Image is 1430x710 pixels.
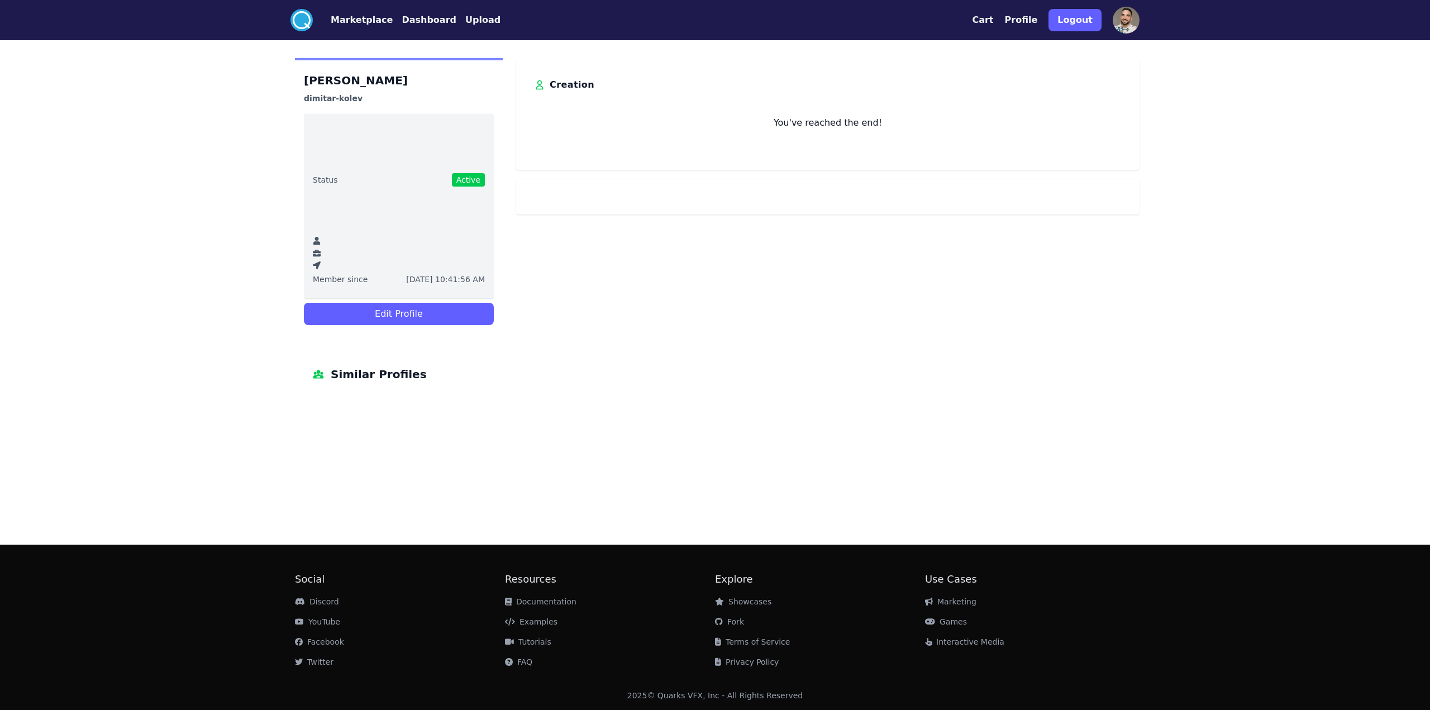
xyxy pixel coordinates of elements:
[295,597,339,606] a: Discord
[715,571,925,587] h2: Explore
[331,365,427,383] span: Similar Profiles
[505,637,551,646] a: Tutorials
[452,173,485,187] span: Active
[715,637,790,646] a: Terms of Service
[627,690,803,701] div: 2025 © Quarks VFX, Inc - All Rights Reserved
[1048,9,1102,31] button: Logout
[295,571,505,587] h2: Social
[505,597,576,606] a: Documentation
[393,13,456,27] a: Dashboard
[925,617,967,626] a: Games
[534,116,1122,130] p: You've reached the end!
[715,597,771,606] a: Showcases
[1048,4,1102,36] a: Logout
[304,303,494,325] button: Edit Profile
[406,274,485,285] span: [DATE] 10:41:56 AM
[313,274,368,285] span: Member since
[295,657,333,666] a: Twitter
[925,571,1135,587] h2: Use Cases
[505,657,532,666] a: FAQ
[505,617,557,626] a: Examples
[313,13,393,27] a: Marketplace
[505,571,715,587] h2: Resources
[304,92,494,105] h3: dimitar-kolev
[715,617,744,626] a: Fork
[972,13,993,27] button: Cart
[456,13,500,27] a: Upload
[550,76,594,94] h3: Creation
[465,13,500,27] button: Upload
[295,637,344,646] a: Facebook
[715,657,779,666] a: Privacy Policy
[331,13,393,27] button: Marketplace
[1113,7,1140,34] img: profile
[925,597,976,606] a: Marketing
[1005,13,1038,27] button: Profile
[304,72,494,89] h1: [PERSON_NAME]
[925,637,1004,646] a: Interactive Media
[313,174,338,185] span: Status
[295,617,340,626] a: YouTube
[402,13,456,27] button: Dashboard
